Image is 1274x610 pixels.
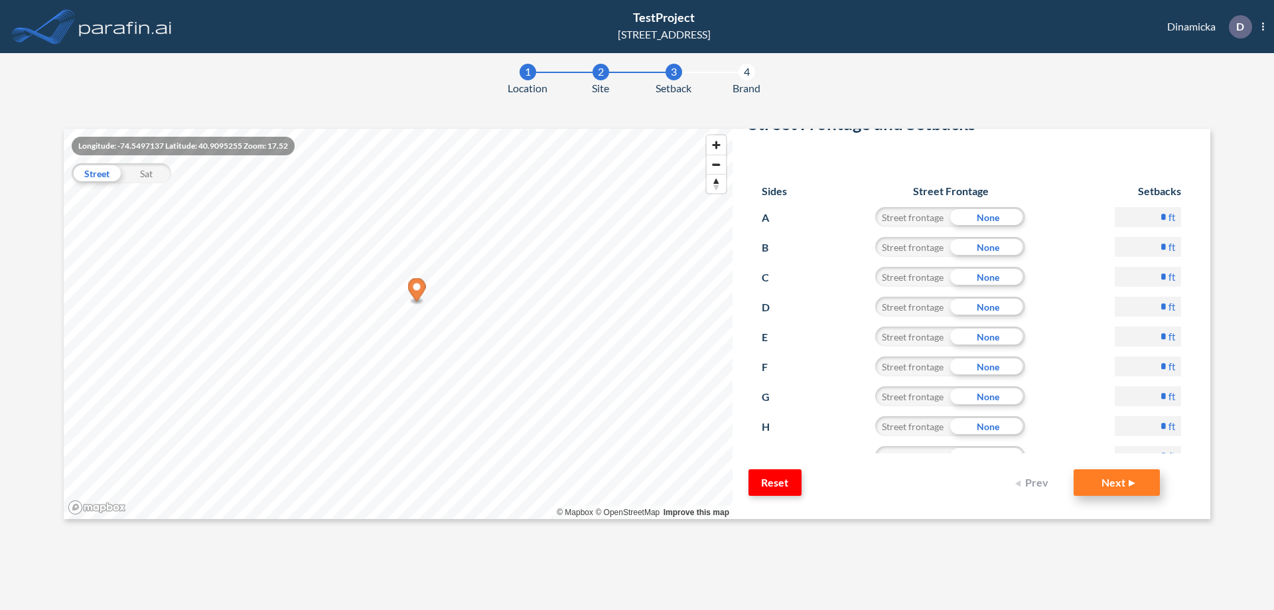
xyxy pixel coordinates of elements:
[762,185,787,197] h6: Sides
[748,469,802,496] button: Reset
[950,267,1025,287] div: None
[1074,469,1160,496] button: Next
[595,508,660,517] a: OpenStreetMap
[1168,330,1176,343] label: ft
[762,356,786,378] p: F
[666,64,682,80] div: 3
[68,500,126,515] a: Mapbox homepage
[592,80,609,96] span: Site
[762,237,786,258] p: B
[739,64,755,80] div: 4
[875,446,950,466] div: Street frontage
[950,416,1025,436] div: None
[1168,390,1176,403] label: ft
[950,356,1025,376] div: None
[875,237,950,257] div: Street frontage
[950,327,1025,346] div: None
[950,237,1025,257] div: None
[1168,270,1176,283] label: ft
[1115,185,1181,197] h6: Setbacks
[875,327,950,346] div: Street frontage
[664,508,729,517] a: Improve this map
[875,386,950,406] div: Street frontage
[1168,360,1176,373] label: ft
[950,386,1025,406] div: None
[557,508,593,517] a: Mapbox
[593,64,609,80] div: 2
[121,163,171,183] div: Sat
[875,297,950,317] div: Street frontage
[508,80,547,96] span: Location
[1168,300,1176,313] label: ft
[1168,419,1176,433] label: ft
[64,129,733,519] canvas: Map
[1236,21,1244,33] p: D
[863,185,1038,197] h6: Street Frontage
[875,207,950,227] div: Street frontage
[875,416,950,436] div: Street frontage
[1168,240,1176,254] label: ft
[762,297,786,318] p: D
[762,386,786,408] p: G
[762,207,786,228] p: A
[76,13,175,40] img: logo
[875,267,950,287] div: Street frontage
[707,175,726,193] span: Reset bearing to north
[733,80,760,96] span: Brand
[1168,210,1176,224] label: ft
[762,267,786,288] p: C
[408,278,426,305] div: Map marker
[707,135,726,155] button: Zoom in
[762,327,786,348] p: E
[762,416,786,437] p: H
[875,356,950,376] div: Street frontage
[1147,15,1264,38] div: Dinamicka
[950,446,1025,466] div: None
[707,174,726,193] button: Reset bearing to north
[950,207,1025,227] div: None
[618,27,711,42] div: [STREET_ADDRESS]
[950,297,1025,317] div: None
[762,446,786,467] p: I
[1168,449,1176,463] label: ft
[633,10,695,25] span: TestProject
[1007,469,1060,496] button: Prev
[707,155,726,174] button: Zoom out
[656,80,691,96] span: Setback
[72,163,121,183] div: Street
[520,64,536,80] div: 1
[72,137,295,155] div: Longitude: -74.5497137 Latitude: 40.9095255 Zoom: 17.52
